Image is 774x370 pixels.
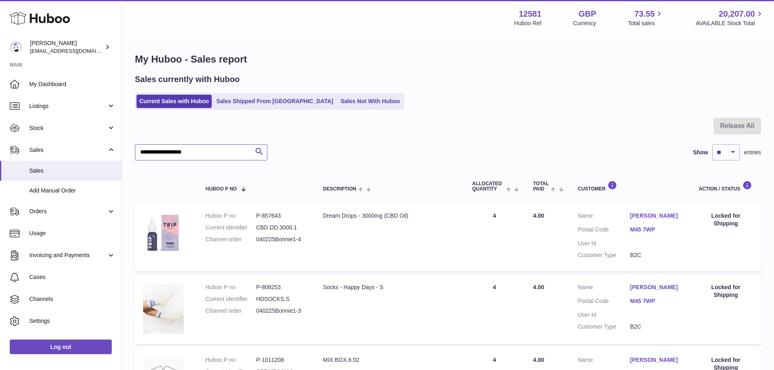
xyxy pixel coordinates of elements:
[29,229,115,237] span: Usage
[579,9,596,19] strong: GBP
[256,295,307,303] dd: HDSOCKS.S
[578,297,630,307] dt: Postal Code
[696,9,764,27] a: 20,207.00 AVAILABLE Stock Total
[578,356,630,366] dt: Name
[137,95,212,108] a: Current Sales with Huboo
[29,208,107,215] span: Orders
[578,226,630,236] dt: Postal Code
[256,236,307,243] dd: 040225Bonnie1-4
[630,226,683,234] a: M45 7WP
[699,212,753,227] div: Locked for Shipping
[206,283,256,291] dt: Huboo P no
[256,212,307,220] dd: P-857643
[464,204,525,271] td: 4
[696,19,764,27] span: AVAILABLE Stock Total
[693,149,708,156] label: Show
[630,356,683,364] a: [PERSON_NAME]
[323,186,356,192] span: Description
[630,297,683,305] a: M45 7WP
[578,283,630,293] dt: Name
[323,356,456,364] div: MIX.BOX.6.02
[256,283,307,291] dd: P-808253
[719,9,755,19] span: 20,207.00
[29,273,115,281] span: Cases
[630,212,683,220] a: [PERSON_NAME]
[29,146,107,154] span: Sales
[628,19,664,27] span: Total sales
[29,295,115,303] span: Channels
[533,284,544,290] span: 4.00
[699,181,753,192] div: Action / Status
[323,283,456,291] div: Socks - Happy Days - S
[29,251,107,259] span: Invoicing and Payments
[338,95,403,108] a: Sales Not With Huboo
[29,317,115,325] span: Settings
[10,41,22,53] img: rnash@drink-trip.com
[323,212,456,220] div: Dream Drops - 3000mg (CBD Oil)
[206,307,256,315] dt: Channel order
[135,74,240,85] h2: Sales currently with Huboo
[578,212,630,222] dt: Name
[256,224,307,232] dd: CBD.DD.3000.1
[472,181,504,192] span: ALLOCATED Quantity
[206,356,256,364] dt: Huboo P no
[630,323,683,331] dd: B2C
[519,9,542,19] strong: 12581
[29,187,115,195] span: Add Manual Order
[699,283,753,299] div: Locked for Shipping
[30,48,119,54] span: [EMAIL_ADDRESS][DOMAIN_NAME]
[256,356,307,364] dd: P-1011208
[29,102,107,110] span: Listings
[578,181,683,192] div: Customer
[206,186,237,192] span: Huboo P no
[744,149,761,156] span: entries
[464,275,525,344] td: 4
[630,251,683,259] dd: B2C
[533,212,544,219] span: 4.00
[628,9,664,27] a: 73.55 Total sales
[256,307,307,315] dd: 040225Bonnie1-3
[29,80,115,88] span: My Dashboard
[29,167,115,175] span: Sales
[206,224,256,232] dt: Current identifier
[634,9,655,19] span: 73.55
[213,95,336,108] a: Sales Shipped From [GEOGRAPHIC_DATA]
[206,212,256,220] dt: Huboo P no
[135,53,761,66] h1: My Huboo - Sales report
[578,251,630,259] dt: Customer Type
[10,340,112,354] a: Log out
[514,19,542,27] div: Huboo Ref
[578,240,630,247] dt: User Id
[578,311,630,319] dt: User Id
[143,283,184,334] img: 125811695830058.jpg
[29,124,107,132] span: Stock
[143,212,184,253] img: 1694773909.png
[206,295,256,303] dt: Current identifier
[206,236,256,243] dt: Channel order
[533,357,544,363] span: 4.00
[573,19,596,27] div: Currency
[578,323,630,331] dt: Customer Type
[30,39,103,55] div: [PERSON_NAME]
[630,283,683,291] a: [PERSON_NAME]
[533,181,549,192] span: Total paid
